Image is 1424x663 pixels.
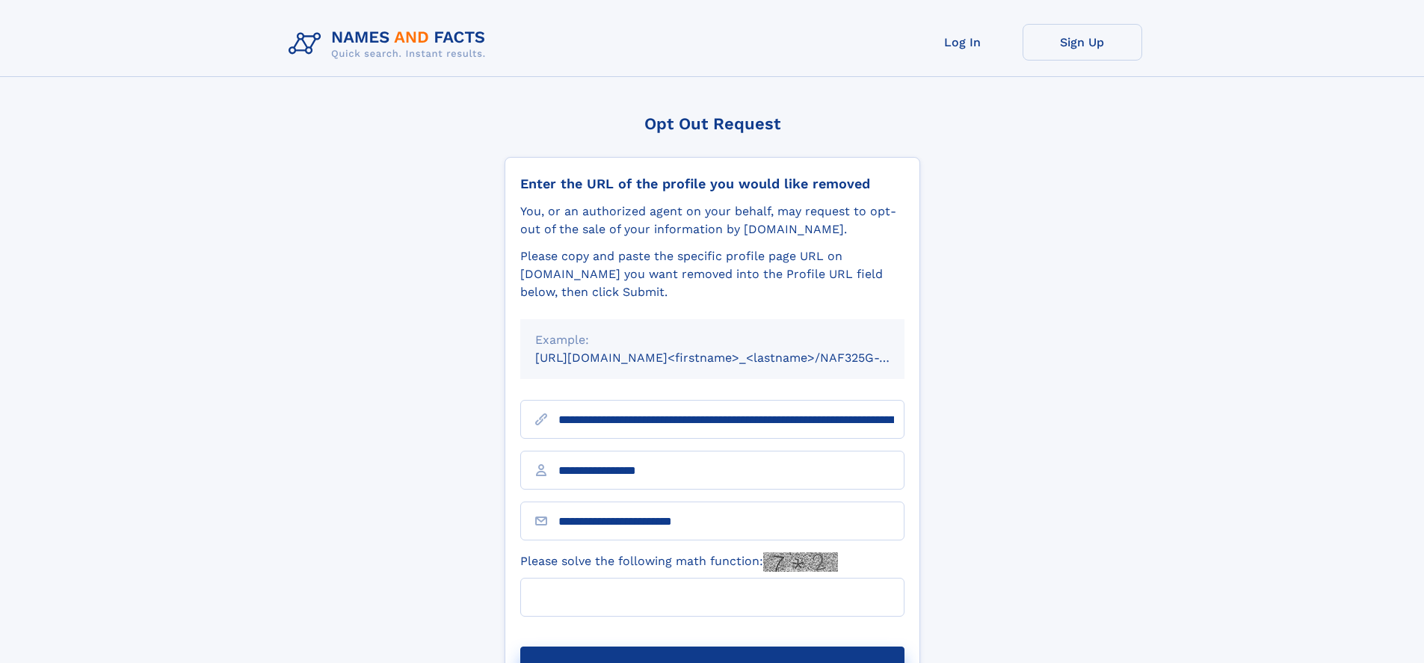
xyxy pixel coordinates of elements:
div: Enter the URL of the profile you would like removed [520,176,904,192]
small: [URL][DOMAIN_NAME]<firstname>_<lastname>/NAF325G-xxxxxxxx [535,351,933,365]
div: You, or an authorized agent on your behalf, may request to opt-out of the sale of your informatio... [520,203,904,238]
a: Log In [903,24,1023,61]
img: Logo Names and Facts [283,24,498,64]
label: Please solve the following math function: [520,552,838,572]
div: Opt Out Request [505,114,920,133]
div: Please copy and paste the specific profile page URL on [DOMAIN_NAME] you want removed into the Pr... [520,247,904,301]
a: Sign Up [1023,24,1142,61]
div: Example: [535,331,890,349]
